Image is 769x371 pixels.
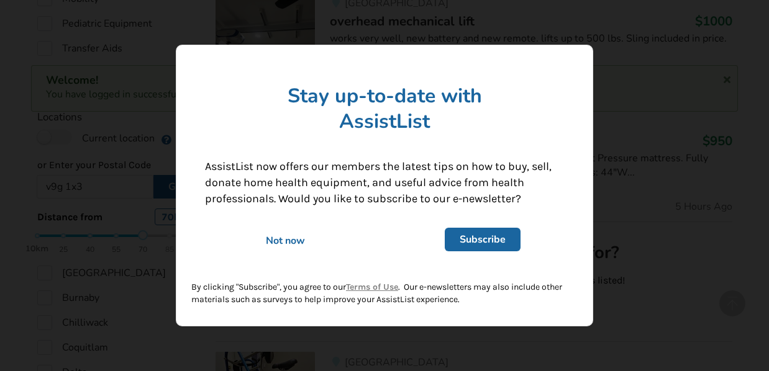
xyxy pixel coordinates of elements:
[186,281,583,316] p: By clicking "Subscribe", you agree to our . Our e-newsletters may also include other materials su...
[196,234,375,248] div: Not now
[186,159,583,207] p: AssistList now offers our members the latest tips on how to buy, sell, donate home health equipme...
[186,83,583,134] h1: Stay up-to-date with AssistList
[445,228,521,251] a: Subscribe
[346,282,398,292] a: Terms of Use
